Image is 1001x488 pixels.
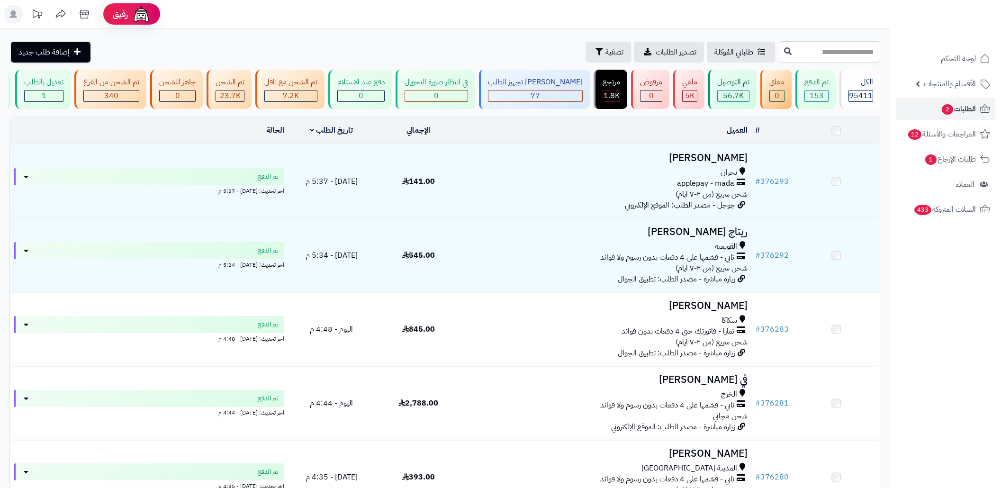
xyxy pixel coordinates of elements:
span: 23.7K [220,90,241,101]
div: 7223 [265,90,317,101]
span: زيارة مباشرة - مصدر الطلب: الموقع الإلكتروني [611,421,735,433]
div: معلق [769,77,785,88]
div: 340 [84,90,139,101]
span: [DATE] - 5:34 م [306,250,358,261]
span: 393.00 [402,471,435,483]
div: 23696 [216,90,244,101]
span: شحن سريع (من ٢-٧ ايام) [676,189,748,200]
span: السلات المتروكة [913,203,976,216]
div: دفع عند الاستلام [337,77,385,88]
span: [DATE] - 4:35 م [306,471,358,483]
a: الحالة [266,125,284,136]
div: تم الشحن [216,77,244,88]
span: 5K [685,90,694,101]
h3: ريتاج [PERSON_NAME] [466,226,748,237]
span: اليوم - 4:44 م [310,398,353,409]
h3: [PERSON_NAME] [466,153,748,163]
span: شحن سريع (من ٢-٧ ايام) [676,262,748,274]
span: 1 [42,90,46,101]
span: 153 [810,90,824,101]
div: مرفوض [640,77,662,88]
div: 0 [405,90,468,101]
a: المراجعات والأسئلة12 [896,123,995,145]
span: شحن سريع (من ٢-٧ ايام) [676,336,748,348]
a: الإجمالي [406,125,430,136]
a: تاريخ الطلب [310,125,353,136]
span: # [755,471,760,483]
div: تعديل بالطلب [24,77,63,88]
a: #376280 [755,471,789,483]
h3: في [PERSON_NAME] [466,374,748,385]
a: دفع عند الاستلام 0 [326,70,394,109]
a: تم الشحن من الفرع 340 [72,70,148,109]
div: ملغي [682,77,697,88]
span: 7.2K [283,90,299,101]
span: الأقسام والمنتجات [924,77,976,90]
span: 1.8K [604,90,620,101]
span: # [755,398,760,409]
a: ملغي 5K [671,70,706,109]
div: تم الشحن مع ناقل [264,77,317,88]
span: المدينة [GEOGRAPHIC_DATA] [641,463,737,474]
span: الطلبات [941,102,976,116]
h3: [PERSON_NAME] [466,448,748,459]
div: 0 [770,90,784,101]
a: تم التوصيل 56.7K [706,70,758,109]
a: تحديثات المنصة [25,5,49,26]
span: # [755,176,760,187]
div: تم الشحن من الفرع [83,77,139,88]
span: تابي - قسّمها على 4 دفعات بدون رسوم ولا فوائد [600,474,734,485]
span: applepay - mada [677,178,734,189]
div: الكل [848,77,873,88]
span: 77 [531,90,540,101]
span: 0 [175,90,180,101]
span: القويعيه [715,241,737,252]
span: تصدير الطلبات [656,46,696,58]
span: 1 [925,154,937,165]
div: تم الدفع [804,77,829,88]
span: 340 [104,90,118,101]
span: 845.00 [402,324,435,335]
div: اخر تحديث: [DATE] - 5:37 م [14,185,284,195]
span: تابي - قسّمها على 4 دفعات بدون رسوم ولا فوائد [600,400,734,411]
div: 1 [25,90,63,101]
span: 12 [908,129,921,140]
span: 141.00 [402,176,435,187]
span: تم الدفع [258,320,279,329]
span: تم الدفع [258,467,279,477]
div: 1813 [603,90,620,101]
span: 0 [649,90,654,101]
a: طلباتي المُوكلة [707,42,775,63]
a: تم الدفع 153 [794,70,838,109]
span: تم الدفع [258,246,279,255]
span: زيارة مباشرة - مصدر الطلب: تطبيق الجوال [618,347,735,359]
span: 0 [359,90,363,101]
span: تمارا - فاتورتك حتى 4 دفعات بدون فوائد [622,326,734,337]
div: اخر تحديث: [DATE] - 4:44 م [14,407,284,417]
a: الكل95411 [838,70,882,109]
a: #376281 [755,398,789,409]
span: طلبات الإرجاع [924,153,976,166]
div: [PERSON_NAME] تجهيز الطلب [488,77,583,88]
div: 4984 [683,90,697,101]
span: الخرج [721,389,737,400]
span: 2 [942,104,953,115]
a: طلبات الإرجاع1 [896,148,995,171]
span: رفيق [113,9,128,20]
span: تابي - قسّمها على 4 دفعات بدون رسوم ولا فوائد [600,252,734,263]
span: 545.00 [402,250,435,261]
div: 77 [488,90,582,101]
span: 0 [434,90,439,101]
span: 433 [914,205,931,215]
a: جاهز للشحن 0 [148,70,205,109]
div: 0 [160,90,195,101]
a: العملاء [896,173,995,196]
span: 0 [775,90,779,101]
a: #376293 [755,176,789,187]
span: لوحة التحكم [941,52,976,65]
a: تم الشحن مع ناقل 7.2K [253,70,326,109]
span: اليوم - 4:48 م [310,324,353,335]
span: تم الدفع [258,394,279,403]
span: نجران [721,167,737,178]
a: في انتظار صورة التحويل 0 [394,70,477,109]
